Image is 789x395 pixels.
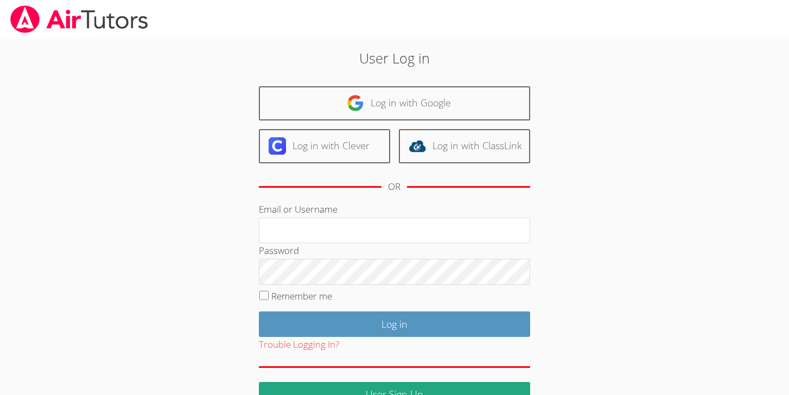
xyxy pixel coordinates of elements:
[271,290,332,302] label: Remember me
[259,86,530,120] a: Log in with Google
[399,129,530,163] a: Log in with ClassLink
[181,48,607,68] h2: User Log in
[259,129,390,163] a: Log in with Clever
[259,337,339,353] button: Trouble Logging In?
[269,137,286,155] img: clever-logo-6eab21bc6e7a338710f1a6ff85c0baf02591cd810cc4098c63d3a4b26e2feb20.svg
[259,203,338,215] label: Email or Username
[259,244,299,257] label: Password
[347,94,364,112] img: google-logo-50288ca7cdecda66e5e0955fdab243c47b7ad437acaf1139b6f446037453330a.svg
[388,179,400,195] div: OR
[259,311,530,337] input: Log in
[409,137,426,155] img: classlink-logo-d6bb404cc1216ec64c9a2012d9dc4662098be43eaf13dc465df04b49fa7ab582.svg
[9,5,149,33] img: airtutors_banner-c4298cdbf04f3fff15de1276eac7730deb9818008684d7c2e4769d2f7ddbe033.png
